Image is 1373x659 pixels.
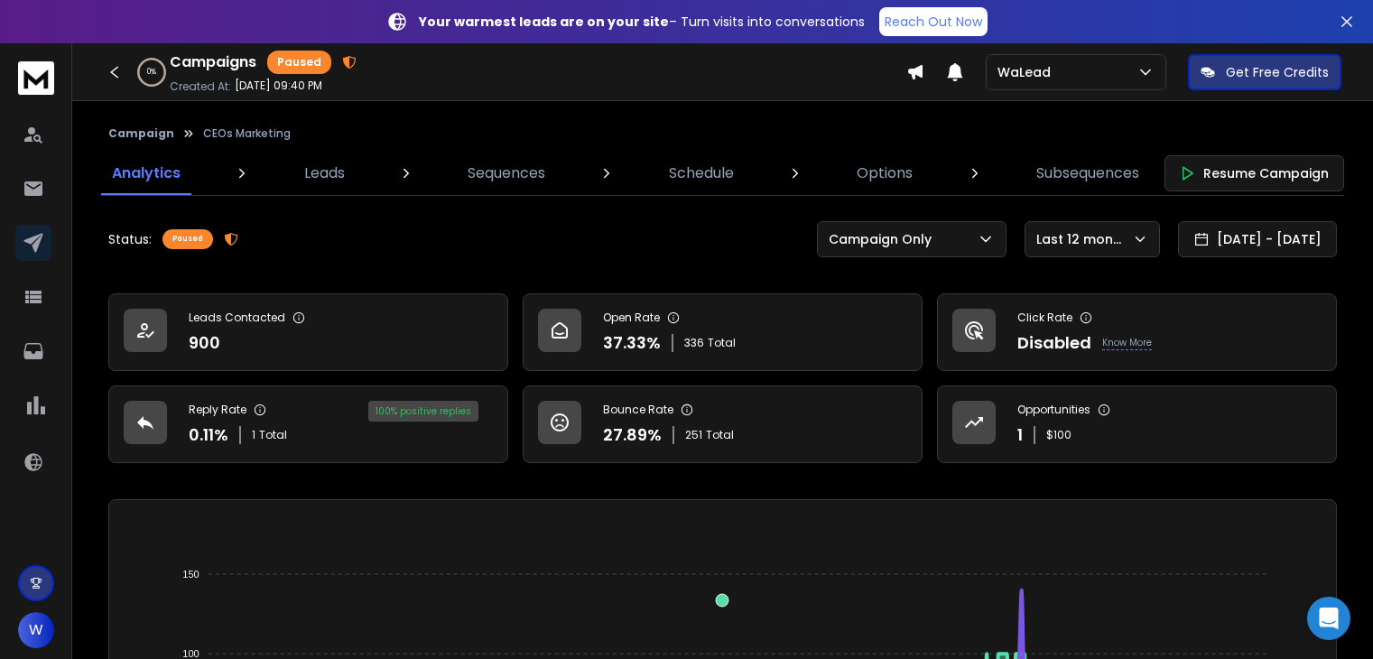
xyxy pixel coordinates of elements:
p: Reply Rate [189,403,246,417]
img: logo [18,61,54,95]
p: – Turn visits into conversations [419,13,865,31]
div: 100 % positive replies [368,401,478,422]
p: 900 [189,330,220,356]
p: Bounce Rate [603,403,673,417]
button: W [18,612,54,648]
span: 1 [252,428,255,442]
div: Paused [267,51,331,74]
a: Analytics [101,152,191,195]
a: Leads [293,152,356,195]
span: 336 [684,336,704,350]
p: Click Rate [1017,311,1072,325]
a: Reach Out Now [879,7,988,36]
tspan: 150 [183,569,199,580]
span: Total [708,336,736,350]
span: Total [706,428,734,442]
p: Disabled [1017,330,1091,356]
p: 1 [1017,422,1023,448]
a: Sequences [457,152,556,195]
p: Campaign Only [829,230,939,248]
button: Campaign [108,126,174,141]
p: [DATE] 09:40 PM [235,79,322,93]
a: Open Rate37.33%336Total [523,293,923,371]
a: Leads Contacted900 [108,293,508,371]
button: Resume Campaign [1164,155,1344,191]
h1: Campaigns [170,51,256,73]
p: Schedule [669,162,734,184]
span: 251 [685,428,702,442]
p: 0.11 % [189,422,228,448]
a: Click RateDisabledKnow More [937,293,1337,371]
a: Subsequences [1025,152,1150,195]
button: Get Free Credits [1188,54,1341,90]
p: Know More [1102,336,1152,350]
span: Total [259,428,287,442]
p: Subsequences [1036,162,1139,184]
a: Opportunities1$100 [937,385,1337,463]
p: Open Rate [603,311,660,325]
p: Opportunities [1017,403,1090,417]
p: Created At: [170,79,231,94]
p: Leads [304,162,345,184]
p: Analytics [112,162,181,184]
p: 37.33 % [603,330,661,356]
p: CEOs Marketing [203,126,291,141]
p: Reach Out Now [885,13,982,31]
p: $ 100 [1046,428,1071,442]
p: Options [857,162,913,184]
div: Paused [162,229,213,249]
button: [DATE] - [DATE] [1178,221,1337,257]
p: WaLead [997,63,1058,81]
a: Schedule [658,152,745,195]
strong: Your warmest leads are on your site [419,13,669,31]
a: Bounce Rate27.89%251Total [523,385,923,463]
p: Last 12 months [1036,230,1132,248]
a: Options [846,152,923,195]
p: 0 % [147,67,156,78]
p: Status: [108,230,152,248]
a: Reply Rate0.11%1Total100% positive replies [108,385,508,463]
p: 27.89 % [603,422,662,448]
p: Leads Contacted [189,311,285,325]
tspan: 100 [183,648,199,659]
div: Open Intercom Messenger [1307,597,1350,640]
p: Get Free Credits [1226,63,1329,81]
p: Sequences [468,162,545,184]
